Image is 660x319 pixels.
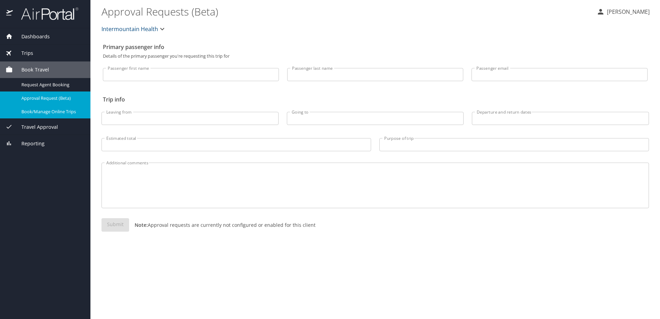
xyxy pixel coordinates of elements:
[129,221,316,229] p: Approval requests are currently not configured or enabled for this client
[103,41,648,52] h2: Primary passenger info
[13,66,49,74] span: Book Travel
[103,94,648,105] h2: Trip info
[103,54,648,58] p: Details of the primary passenger you're requesting this trip for
[6,7,13,20] img: icon-airportal.png
[99,22,169,36] button: Intermountain Health
[21,81,82,88] span: Request Agent Booking
[21,95,82,101] span: Approval Request (Beta)
[101,1,591,22] h1: Approval Requests (Beta)
[605,8,650,16] p: [PERSON_NAME]
[13,123,58,131] span: Travel Approval
[13,140,45,147] span: Reporting
[135,222,148,228] strong: Note:
[21,108,82,115] span: Book/Manage Online Trips
[101,24,158,34] span: Intermountain Health
[13,49,33,57] span: Trips
[13,33,50,40] span: Dashboards
[594,6,652,18] button: [PERSON_NAME]
[13,7,78,20] img: airportal-logo.png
